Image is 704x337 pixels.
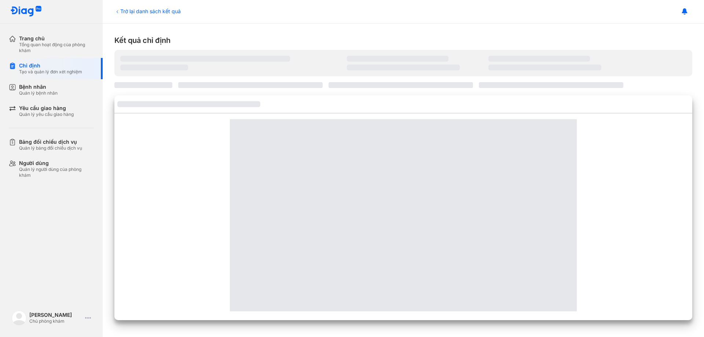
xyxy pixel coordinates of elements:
[19,69,82,75] div: Tạo và quản lý đơn xét nghiệm
[10,6,42,17] img: logo
[12,311,26,325] img: logo
[19,105,74,111] div: Yêu cầu giao hàng
[19,62,82,69] div: Chỉ định
[19,35,94,42] div: Trang chủ
[114,35,692,45] div: Kết quả chỉ định
[19,42,94,54] div: Tổng quan hoạt động của phòng khám
[19,166,94,178] div: Quản lý người dùng của phòng khám
[29,312,82,318] div: [PERSON_NAME]
[19,139,82,145] div: Bảng đối chiếu dịch vụ
[19,145,82,151] div: Quản lý bảng đối chiếu dịch vụ
[114,7,181,15] div: Trở lại danh sách kết quả
[19,84,58,90] div: Bệnh nhân
[19,160,94,166] div: Người dùng
[29,318,82,324] div: Chủ phòng khám
[19,90,58,96] div: Quản lý bệnh nhân
[19,111,74,117] div: Quản lý yêu cầu giao hàng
